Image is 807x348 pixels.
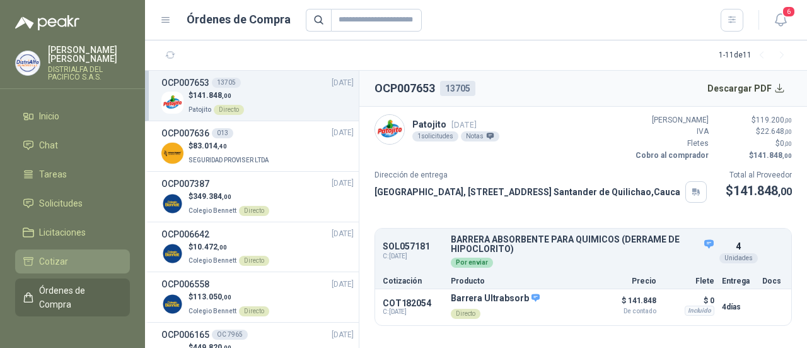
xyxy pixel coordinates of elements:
p: SOL057181 [383,242,443,251]
a: Cotizar [15,249,130,273]
span: Colegio Bennett [189,257,236,264]
p: $ 141.848 [593,293,656,315]
span: ,00 [222,294,231,301]
span: ,00 [778,186,792,198]
div: Unidades [719,253,758,263]
span: Cotizar [39,255,68,268]
a: Licitaciones [15,220,130,244]
img: Company Logo [16,51,40,75]
span: Chat [39,138,58,152]
p: $ [189,140,271,152]
div: 13705 [212,78,241,88]
p: 4 [736,239,741,253]
p: $ [726,181,792,201]
div: Directo [239,256,269,266]
p: $ [716,138,792,150]
span: [DATE] [332,77,354,89]
p: $ [189,191,269,203]
a: Solicitudes [15,191,130,215]
span: 141.848 [193,91,231,100]
a: Órdenes de Compra [15,279,130,316]
h3: OCP007653 [161,76,209,90]
div: 1 - 11 de 11 [719,45,792,66]
p: BARRERA ABSORBENTE PARA QUIMICOS (DERRAME DE HIPOCLORITO) [451,235,714,255]
span: 10.472 [193,243,227,251]
span: [DATE] [332,177,354,189]
p: $ [716,126,792,138]
span: Colegio Bennett [189,308,236,315]
p: Producto [451,277,586,285]
span: [DATE] [332,329,354,341]
span: 141.848 [733,183,792,198]
p: $ [189,291,269,303]
span: 22.648 [760,127,792,136]
span: [DATE] [332,127,354,139]
img: Company Logo [161,92,183,114]
p: $ [716,150,792,162]
p: Flete [664,277,714,285]
h2: OCP007653 [374,80,435,97]
span: C: [DATE] [383,308,443,316]
p: 4 días [722,299,755,315]
span: SEGURIDAD PROVISER LTDA [189,157,269,164]
h3: OCP006558 [161,277,209,291]
p: Total al Proveedor [726,169,792,181]
div: 13705 [440,81,475,96]
p: IVA [633,126,709,138]
div: Directo [239,306,269,316]
div: Directo [239,206,269,216]
div: Directo [451,309,480,319]
span: ,00 [222,92,231,99]
div: 013 [212,128,233,138]
button: 6 [769,9,792,32]
img: Company Logo [161,243,183,265]
span: 83.014 [193,141,227,150]
div: Directo [214,105,244,115]
span: C: [DATE] [383,251,443,261]
p: Patojito [412,117,499,131]
span: ,00 [784,140,792,147]
img: Company Logo [161,193,183,215]
span: [DATE] [451,120,477,129]
a: OCP007387[DATE] Company Logo$349.384,00Colegio BennettDirecto [161,177,354,217]
span: ,00 [784,128,792,135]
span: 6 [782,6,796,18]
h3: OCP006642 [161,227,209,241]
img: Company Logo [161,142,183,164]
span: Tareas [39,167,67,181]
a: OCP00765313705[DATE] Company Logo$141.848,00PatojitoDirecto [161,76,354,116]
p: [PERSON_NAME] [633,114,709,126]
span: ,00 [222,193,231,200]
p: Precio [593,277,656,285]
p: Entrega [722,277,755,285]
span: ,00 [784,117,792,124]
div: Por enviar [451,258,493,268]
div: OC 7965 [212,330,248,340]
h3: OCP007636 [161,126,209,140]
p: Cobro al comprador [633,150,709,162]
span: 349.384 [193,192,231,201]
span: De contado [593,308,656,315]
a: Tareas [15,162,130,186]
p: $ 0 [664,293,714,308]
span: 0 [780,139,792,148]
span: Colegio Bennett [189,207,236,214]
a: Chat [15,133,130,157]
p: [PERSON_NAME] [PERSON_NAME] [48,45,130,63]
div: Notas [461,131,499,141]
span: Órdenes de Compra [39,284,118,311]
div: 1 solicitudes [412,131,458,141]
img: Logo peakr [15,15,79,30]
img: Company Logo [375,115,404,144]
span: ,00 [218,244,227,251]
p: Fletes [633,138,709,150]
span: ,40 [218,143,227,150]
span: [DATE] [332,279,354,291]
span: Patojito [189,106,211,113]
div: Incluido [685,306,714,316]
p: COT182054 [383,298,443,308]
span: ,00 [782,152,792,159]
p: $ [189,90,244,102]
p: Barrera Ultrabsorb [451,293,540,304]
span: 113.050 [193,292,231,301]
